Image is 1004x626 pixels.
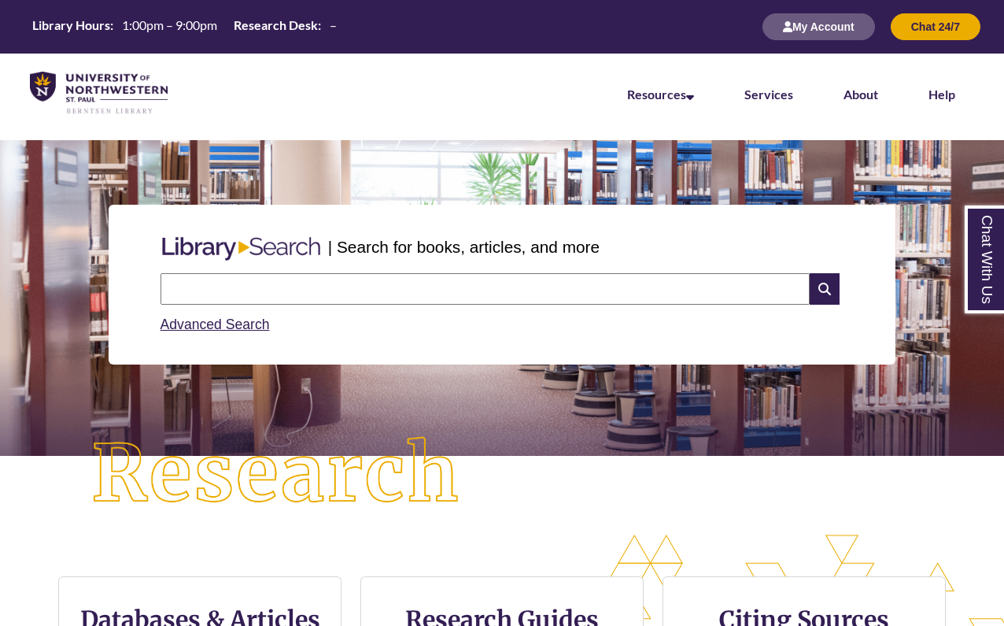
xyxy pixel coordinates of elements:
[227,17,323,34] th: Research Desk:
[328,235,600,259] p: | Search for books, articles, and more
[627,87,694,102] a: Resources
[928,87,955,102] a: Help
[891,13,980,40] button: Chat 24/7
[744,87,793,102] a: Services
[891,20,980,33] a: Chat 24/7
[26,17,343,36] table: Hours Today
[762,13,875,40] button: My Account
[26,17,343,38] a: Hours Today
[843,87,878,102] a: About
[30,72,168,116] img: UNWSP Library Logo
[122,17,217,32] span: 1:00pm – 9:00pm
[161,317,270,332] a: Advanced Search
[762,20,875,33] a: My Account
[330,17,337,32] span: –
[50,396,502,554] img: Research
[26,17,116,34] th: Library Hours:
[810,273,840,305] i: Search
[154,231,328,267] img: Libary Search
